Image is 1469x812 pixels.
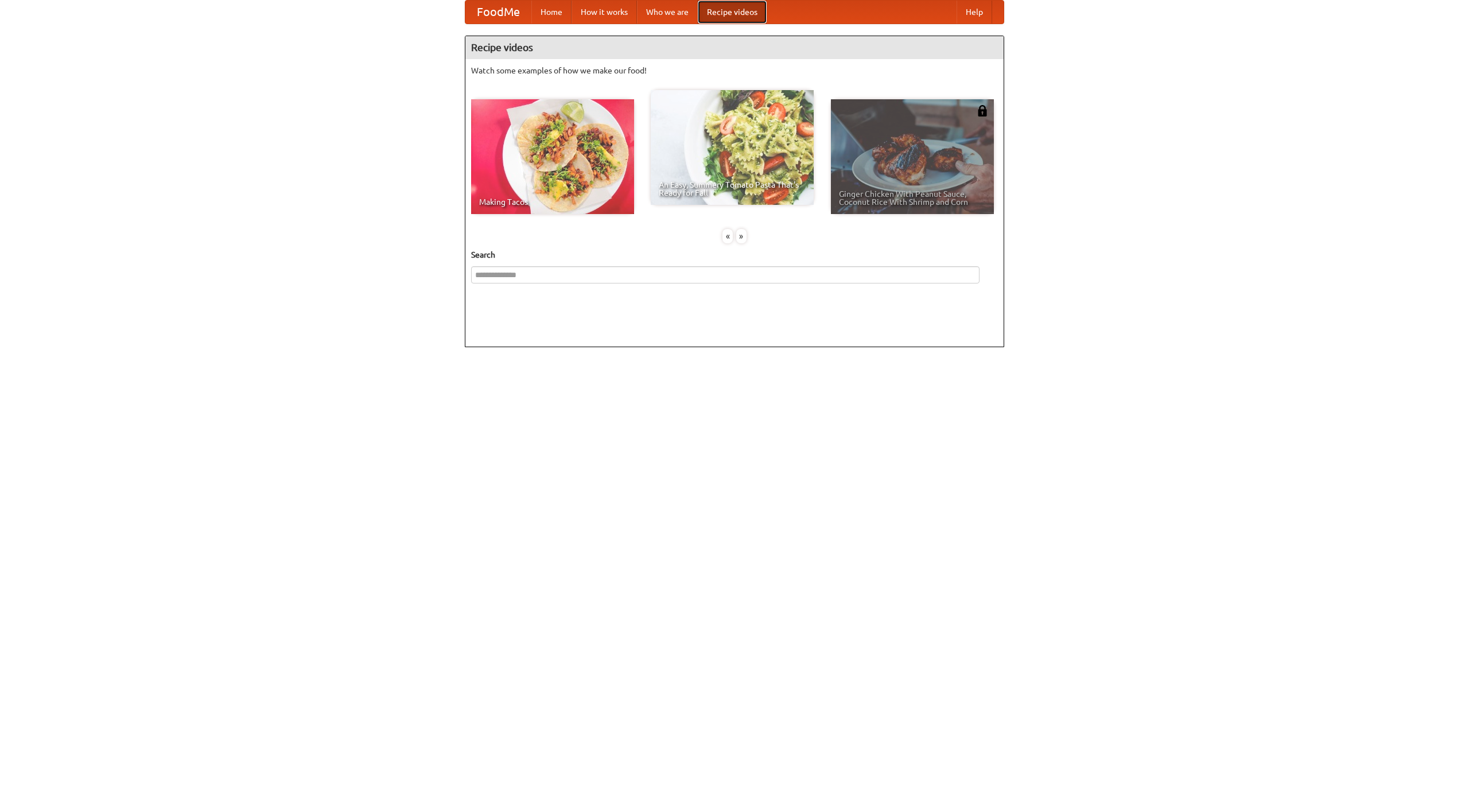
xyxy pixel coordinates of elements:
a: Help [957,1,992,24]
div: » [736,229,747,243]
a: Home [531,1,572,24]
div: « [722,229,733,243]
a: An Easy, Summery Tomato Pasta That's Ready for Fall [651,90,814,205]
img: 483408.png [977,105,988,116]
a: Recipe videos [698,1,767,24]
a: Making Tacos [471,99,634,214]
span: An Easy, Summery Tomato Pasta That's Ready for Fall [659,181,806,197]
h5: Search [471,249,998,261]
a: How it works [572,1,637,24]
p: Watch some examples of how we make our food! [471,65,998,76]
a: Who we are [637,1,698,24]
span: Making Tacos [479,198,626,206]
a: FoodMe [465,1,531,24]
h4: Recipe videos [465,36,1004,59]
